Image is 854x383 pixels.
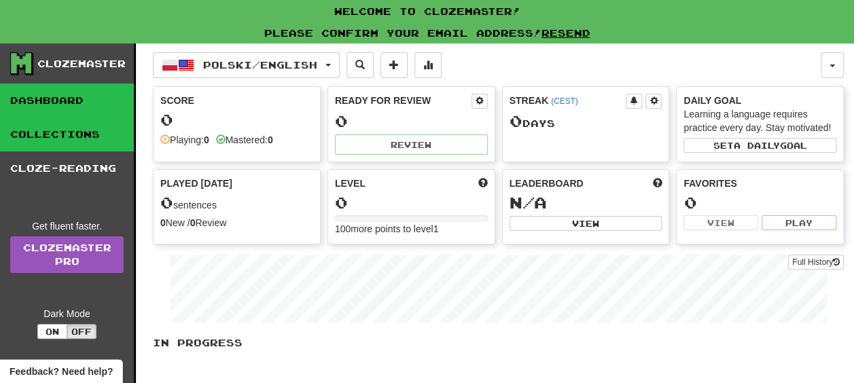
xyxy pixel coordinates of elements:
div: Learning a language requires practice every day. Stay motivated! [683,107,836,134]
div: 0 [683,194,836,211]
div: Mastered: [216,133,273,147]
strong: 0 [190,217,196,228]
span: Level [335,177,366,190]
button: View [683,215,758,230]
p: In Progress [153,336,844,350]
div: Favorites [683,177,836,190]
button: Add sentence to collection [380,52,408,78]
div: Day s [510,113,662,130]
button: View [510,216,662,231]
button: Full History [788,255,844,270]
div: Daily Goal [683,94,836,107]
span: Polski / English [203,59,317,71]
div: 0 [335,194,488,211]
div: Dark Mode [10,307,124,321]
span: 0 [510,111,522,130]
div: Streak [510,94,626,107]
strong: 0 [204,134,209,145]
div: New / Review [160,216,313,230]
span: Played [DATE] [160,177,232,190]
button: Play [762,215,836,230]
button: Review [335,134,488,155]
button: Off [67,324,96,339]
button: More stats [414,52,442,78]
strong: 0 [160,217,166,228]
div: 0 [335,113,488,130]
div: Ready for Review [335,94,472,107]
a: ClozemasterPro [10,236,124,273]
div: 100 more points to level 1 [335,222,488,236]
div: 0 [160,111,313,128]
button: Search sentences [346,52,374,78]
a: (CEST) [551,96,578,106]
div: Playing: [160,133,209,147]
span: Leaderboard [510,177,584,190]
span: 0 [160,193,173,212]
span: a daily [734,141,780,150]
span: N/A [510,193,547,212]
span: This week in points, UTC [652,177,662,190]
button: Seta dailygoal [683,138,836,153]
div: sentences [160,194,313,212]
span: Score more points to level up [478,177,488,190]
div: Clozemaster [37,57,126,71]
span: Open feedback widget [10,365,113,378]
button: On [37,324,67,339]
strong: 0 [268,134,273,145]
button: Polski/English [153,52,340,78]
a: Resend [541,27,590,39]
div: Get fluent faster. [10,219,124,233]
div: Score [160,94,313,107]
